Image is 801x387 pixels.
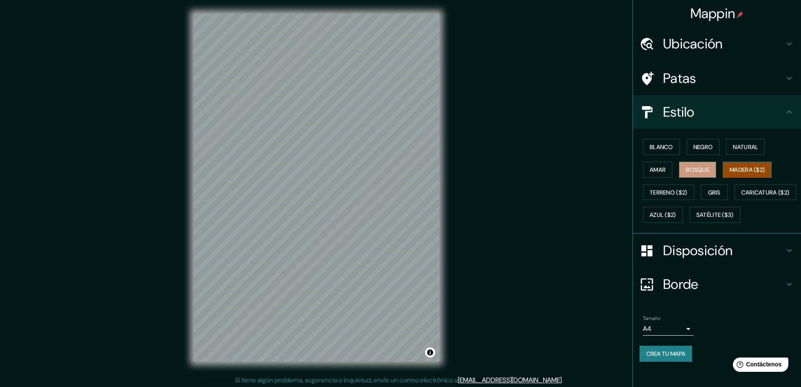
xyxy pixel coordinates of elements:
font: Gris [708,189,721,196]
div: Disposición [633,234,801,267]
font: Borde [663,275,698,293]
div: A4 [643,322,693,336]
img: pin-icon.png [737,11,743,18]
button: Blanco [643,139,680,155]
div: Patas [633,61,801,95]
button: Caricatura ($2) [735,184,796,200]
iframe: Lanzador de widgets de ayuda [726,354,792,378]
font: A4 [643,324,651,333]
button: Bosque [679,162,716,178]
button: Gris [701,184,728,200]
font: Disposición [663,242,732,259]
font: Tamaño [643,315,660,322]
button: Amar [643,162,672,178]
font: Blanco [650,143,673,151]
font: . [562,376,563,384]
button: Negro [687,139,720,155]
button: Activar o desactivar atribución [425,347,435,358]
a: [EMAIL_ADDRESS][DOMAIN_NAME] [458,376,562,384]
div: Ubicación [633,27,801,61]
font: Amar [650,166,666,173]
font: Azul ($2) [650,211,676,219]
font: Mappin [690,5,735,22]
font: . [564,375,566,384]
font: Bosque [686,166,709,173]
font: Negro [693,143,713,151]
button: Madera ($2) [723,162,772,178]
font: Madera ($2) [730,166,765,173]
button: Terreno ($2) [643,184,694,200]
button: Crea tu mapa [640,346,692,362]
div: Estilo [633,95,801,129]
font: Si tiene algún problema, sugerencia o inquietud, envíe un correo electrónico a [235,376,458,384]
font: Caricatura ($2) [741,189,790,196]
button: Natural [726,139,765,155]
button: Satélite ($3) [690,207,740,223]
font: Crea tu mapa [646,350,685,358]
div: Borde [633,267,801,301]
font: Ubicación [663,35,723,53]
font: Terreno ($2) [650,189,687,196]
font: Patas [663,69,696,87]
canvas: Mapa [193,13,439,362]
font: Estilo [663,103,695,121]
font: Satélite ($3) [696,211,734,219]
font: . [563,375,564,384]
button: Azul ($2) [643,207,683,223]
font: Natural [733,143,758,151]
